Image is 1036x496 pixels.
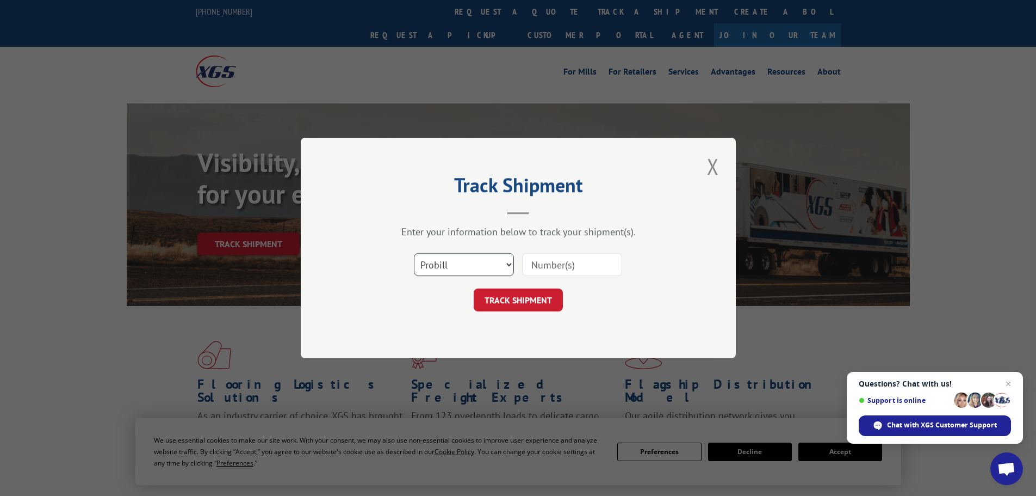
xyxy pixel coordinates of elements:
[859,415,1011,436] span: Chat with XGS Customer Support
[859,379,1011,388] span: Questions? Chat with us!
[990,452,1023,485] a: Open chat
[474,289,563,311] button: TRACK SHIPMENT
[704,151,722,181] button: Close modal
[887,420,997,430] span: Chat with XGS Customer Support
[522,253,622,276] input: Number(s)
[859,396,950,405] span: Support is online
[355,225,681,238] div: Enter your information below to track your shipment(s).
[355,177,681,198] h2: Track Shipment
